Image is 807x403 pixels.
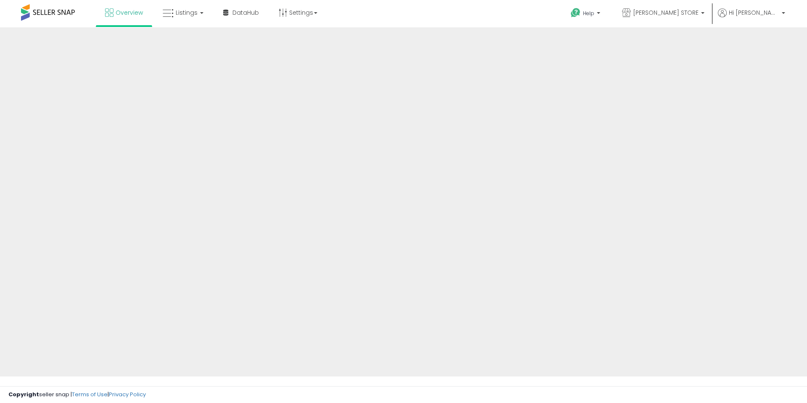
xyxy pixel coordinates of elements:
[570,8,581,18] i: Get Help
[116,8,143,17] span: Overview
[564,1,609,27] a: Help
[583,10,594,17] span: Help
[633,8,699,17] span: [PERSON_NAME] STORE
[729,8,779,17] span: Hi [PERSON_NAME]
[232,8,259,17] span: DataHub
[176,8,198,17] span: Listings
[718,8,785,27] a: Hi [PERSON_NAME]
